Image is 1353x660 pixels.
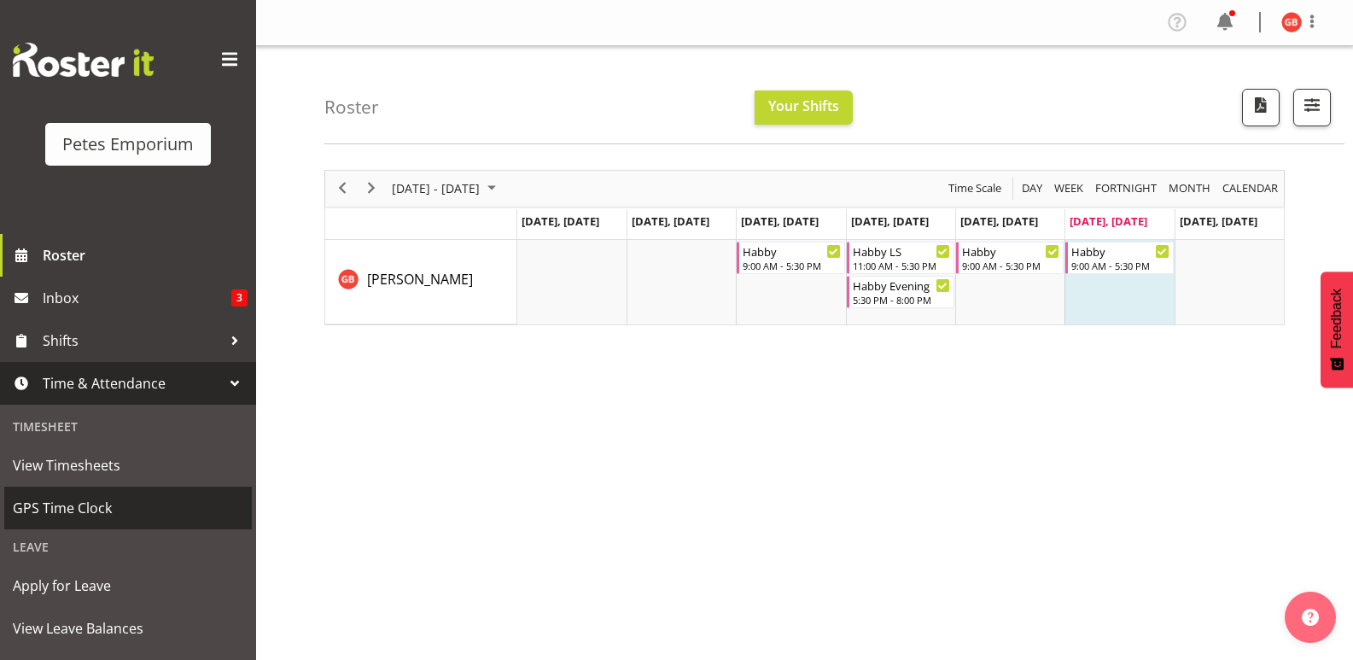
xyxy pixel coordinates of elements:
span: Inbox [43,285,231,311]
td: Gillian Byford resource [325,240,517,324]
div: Gillian Byford"s event - Habby Begin From Wednesday, September 17, 2025 at 9:00:00 AM GMT+12:00 E... [737,242,844,274]
div: September 15 - 21, 2025 [386,171,506,207]
div: Gillian Byford"s event - Habby LS Begin From Thursday, September 18, 2025 at 11:00:00 AM GMT+12:0... [847,242,954,274]
div: 11:00 AM - 5:30 PM [853,259,950,272]
span: [DATE] - [DATE] [390,178,481,199]
button: Timeline Month [1166,178,1214,199]
span: Shifts [43,328,222,353]
span: Day [1020,178,1044,199]
div: Habby Evening [853,277,950,294]
button: Previous [331,178,354,199]
div: Timeline Week of September 20, 2025 [324,170,1285,325]
div: 5:30 PM - 8:00 PM [853,293,950,307]
div: Habby LS [853,242,950,260]
button: Time Scale [946,178,1005,199]
div: Gillian Byford"s event - Habby Begin From Friday, September 19, 2025 at 9:00:00 AM GMT+12:00 Ends... [956,242,1064,274]
table: Timeline Week of September 20, 2025 [517,240,1284,324]
div: Gillian Byford"s event - Habby Begin From Saturday, September 20, 2025 at 9:00:00 AM GMT+12:00 En... [1065,242,1173,274]
span: Week [1053,178,1085,199]
div: Gillian Byford"s event - Habby Evening Begin From Thursday, September 18, 2025 at 5:30:00 PM GMT+... [847,276,954,308]
a: [PERSON_NAME] [367,269,473,289]
button: Feedback - Show survey [1321,272,1353,388]
div: Habby [1071,242,1169,260]
button: Filter Shifts [1293,89,1331,126]
span: Roster [43,242,248,268]
span: Time & Attendance [43,371,222,396]
span: GPS Time Clock [13,495,243,521]
span: View Leave Balances [13,616,243,641]
button: Timeline Day [1019,178,1046,199]
span: [DATE], [DATE] [1070,213,1147,229]
div: Habby [962,242,1059,260]
button: Next [360,178,383,199]
span: Apply for Leave [13,573,243,599]
span: [DATE], [DATE] [960,213,1038,229]
div: 9:00 AM - 5:30 PM [1071,259,1169,272]
div: Leave [4,529,252,564]
img: gillian-byford11184.jpg [1281,12,1302,32]
span: calendar [1221,178,1280,199]
div: Petes Emporium [62,131,194,157]
a: View Timesheets [4,444,252,487]
div: Timesheet [4,409,252,444]
button: Timeline Week [1052,178,1087,199]
a: View Leave Balances [4,607,252,650]
span: [DATE], [DATE] [1180,213,1257,229]
span: [DATE], [DATE] [741,213,819,229]
span: [DATE], [DATE] [522,213,599,229]
span: Your Shifts [768,96,839,115]
button: September 2025 [389,178,504,199]
div: Habby [743,242,840,260]
div: previous period [328,171,357,207]
div: 9:00 AM - 5:30 PM [962,259,1059,272]
div: 9:00 AM - 5:30 PM [743,259,840,272]
img: Rosterit website logo [13,43,154,77]
a: GPS Time Clock [4,487,252,529]
span: Month [1167,178,1212,199]
h4: Roster [324,97,379,117]
span: Fortnight [1093,178,1158,199]
button: Download a PDF of the roster according to the set date range. [1242,89,1280,126]
a: Apply for Leave [4,564,252,607]
span: 3 [231,289,248,307]
span: Feedback [1329,289,1344,348]
img: help-xxl-2.png [1302,609,1319,626]
span: [PERSON_NAME] [367,270,473,289]
span: [DATE], [DATE] [632,213,709,229]
span: View Timesheets [13,453,243,478]
button: Your Shifts [755,91,853,125]
div: next period [357,171,386,207]
button: Fortnight [1093,178,1160,199]
button: Month [1220,178,1281,199]
span: Time Scale [947,178,1003,199]
span: [DATE], [DATE] [851,213,929,229]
